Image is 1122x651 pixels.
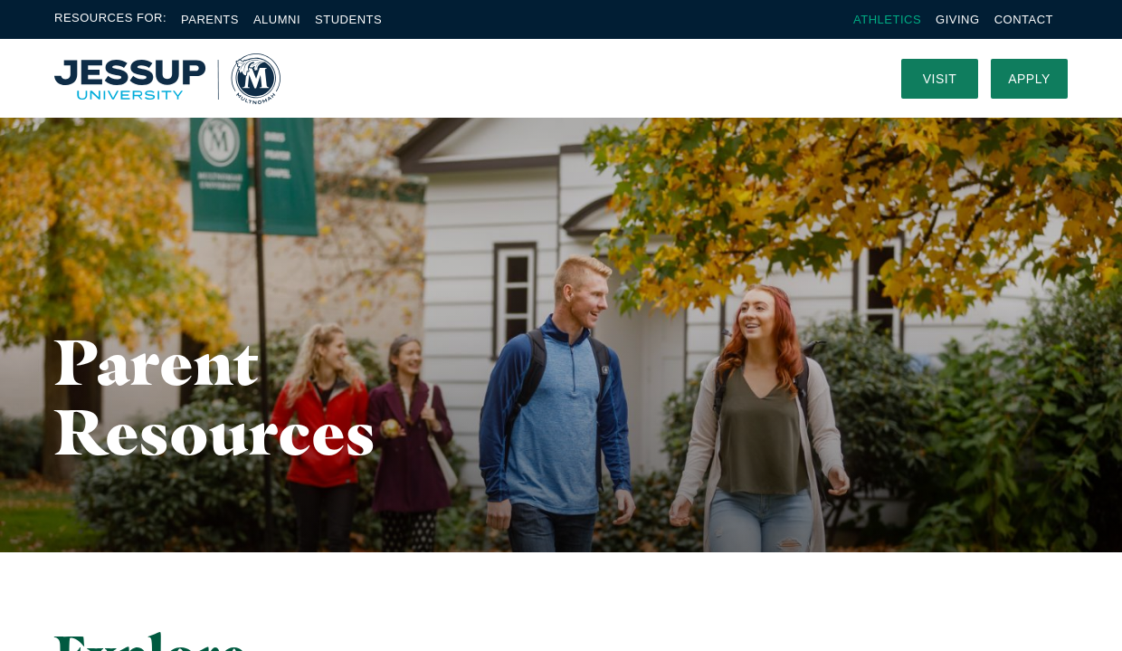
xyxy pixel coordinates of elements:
[994,13,1053,26] a: Contact
[901,59,978,99] a: Visit
[253,13,300,26] a: Alumni
[54,9,166,30] span: Resources For:
[315,13,382,26] a: Students
[991,59,1068,99] a: Apply
[54,53,280,104] img: Multnomah University Logo
[54,53,280,104] a: Home
[181,13,239,26] a: Parents
[936,13,980,26] a: Giving
[54,327,456,466] h1: Parent Resources
[853,13,921,26] a: Athletics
